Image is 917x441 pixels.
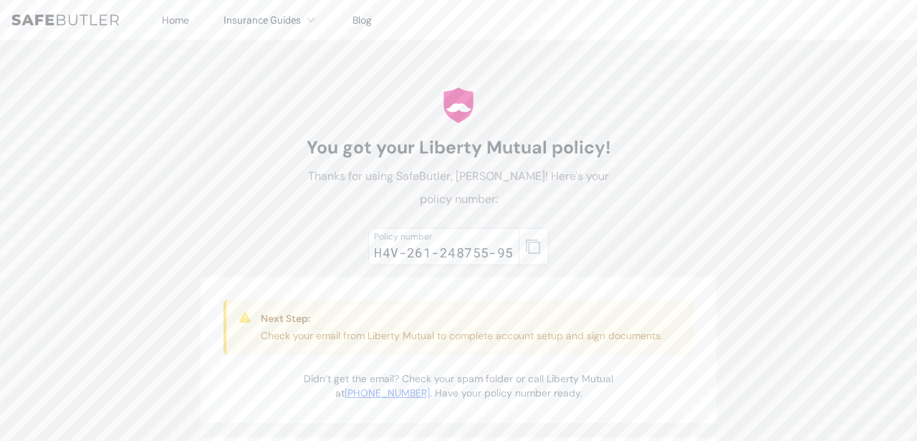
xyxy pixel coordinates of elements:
a: Blog [352,14,372,27]
p: Didn’t get the email? Check your spam folder or call Liberty Mutual at . Have your policy number ... [298,371,619,400]
h1: You got your Liberty Mutual policy! [298,136,619,159]
p: Thanks for using SafeButler, [PERSON_NAME]! Here's your policy number: [298,165,619,211]
img: SafeButler Text Logo [11,14,119,26]
a: [PHONE_NUMBER] [345,387,430,399]
a: Home [162,14,189,27]
p: Check your email from Liberty Mutual to complete account setup and sign documents. [261,328,663,343]
button: Insurance Guides [224,11,318,29]
div: Policy number [374,231,514,242]
div: H4V-261-248755-95 [374,242,514,262]
h3: Next Step: [261,311,663,326]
